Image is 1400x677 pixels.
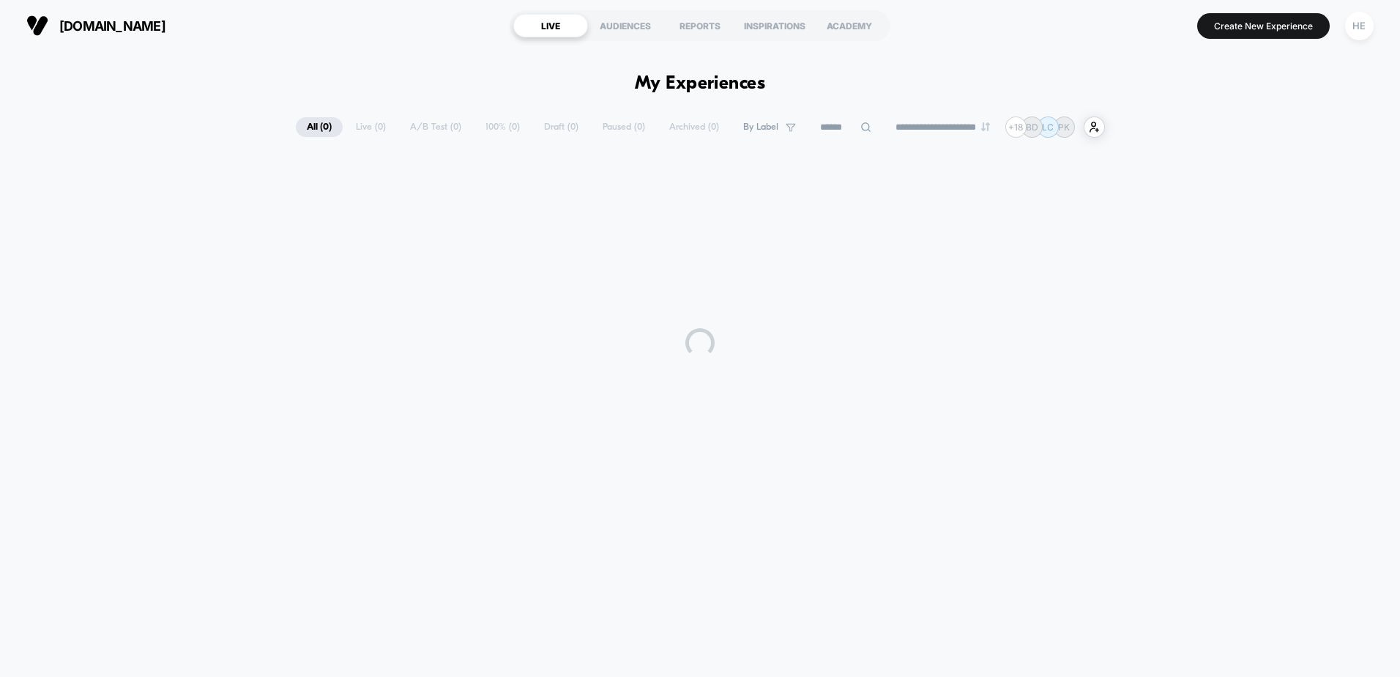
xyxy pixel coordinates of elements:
div: LIVE [513,14,588,37]
span: All ( 0 ) [296,117,343,137]
span: By Label [743,122,778,133]
div: REPORTS [663,14,737,37]
div: + 18 [1005,116,1027,138]
img: end [981,122,990,131]
div: INSPIRATIONS [737,14,812,37]
p: LC [1042,122,1054,133]
h1: My Experiences [635,73,766,95]
button: [DOMAIN_NAME] [22,14,170,37]
p: BD [1026,122,1038,133]
div: HE [1345,12,1374,40]
p: PK [1058,122,1070,133]
div: AUDIENCES [588,14,663,37]
img: Visually logo [26,15,48,37]
div: ACADEMY [812,14,887,37]
button: HE [1341,11,1378,41]
span: [DOMAIN_NAME] [59,18,165,34]
button: Create New Experience [1197,13,1330,39]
